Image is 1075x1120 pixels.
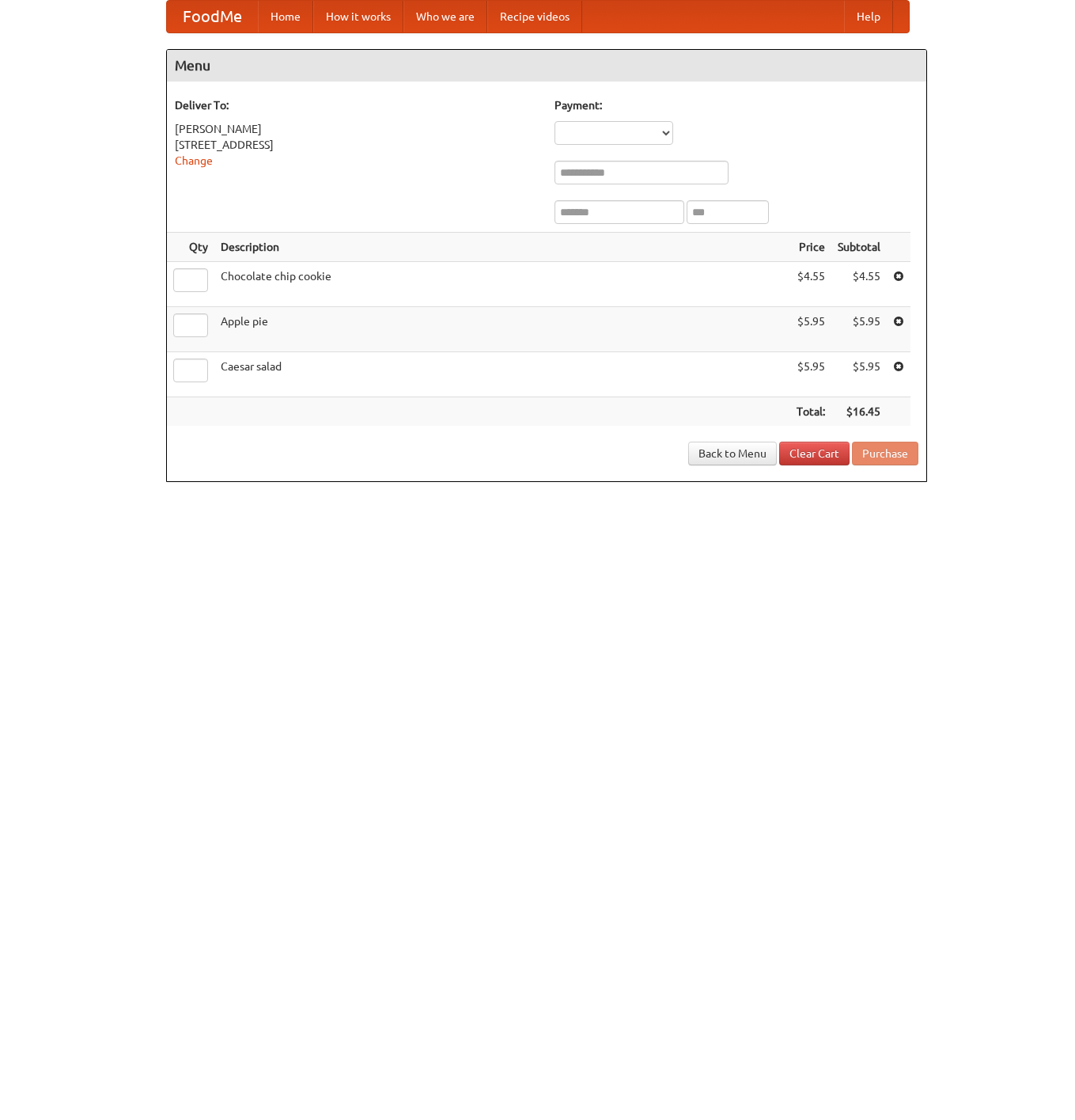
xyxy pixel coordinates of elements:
[167,50,926,82] h4: Menu
[831,233,887,262] th: Subtotal
[214,307,790,352] td: Apple pie
[175,121,539,137] div: [PERSON_NAME]
[175,97,539,113] h5: Deliver To:
[555,97,918,113] h5: Payment:
[790,307,831,352] td: $5.95
[688,442,777,465] a: Back to Menu
[167,1,258,32] a: FoodMe
[487,1,582,32] a: Recipe videos
[790,397,831,427] th: Total:
[831,397,887,427] th: $16.45
[214,262,790,307] td: Chocolate chip cookie
[403,1,487,32] a: Who we are
[214,352,790,397] td: Caesar salad
[313,1,403,32] a: How it works
[844,1,893,32] a: Help
[175,137,539,153] div: [STREET_ADDRESS]
[831,262,887,307] td: $4.55
[852,442,918,465] button: Purchase
[175,154,213,167] a: Change
[790,262,831,307] td: $4.55
[790,352,831,397] td: $5.95
[258,1,313,32] a: Home
[831,352,887,397] td: $5.95
[779,442,850,465] a: Clear Cart
[790,233,831,262] th: Price
[214,233,790,262] th: Description
[167,233,214,262] th: Qty
[831,307,887,352] td: $5.95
